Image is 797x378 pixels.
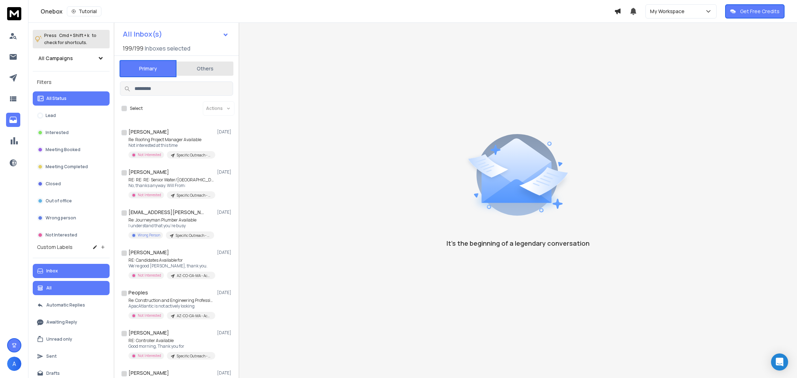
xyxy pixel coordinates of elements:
[177,273,211,278] p: AZ-CO-GA-MA - Achievers Recruitment
[176,233,210,238] p: Specific Outreach - ACJ-PT2 - Achievers Recruitment
[128,223,214,229] p: I understand that you're busy
[33,126,110,140] button: Interested
[128,209,207,216] h1: [EMAIL_ADDRESS][PERSON_NAME][DOMAIN_NAME]
[217,129,233,135] p: [DATE]
[771,353,788,371] div: Open Intercom Messenger
[130,106,143,111] label: Select
[128,329,169,336] h1: [PERSON_NAME]
[128,257,214,263] p: RE: Candidates Available for
[117,27,234,41] button: All Inbox(s)
[650,8,687,15] p: My Workspace
[33,298,110,312] button: Automatic Replies
[44,32,96,46] p: Press to check for shortcuts.
[128,338,214,344] p: RE: Controller Available
[41,6,614,16] div: Onebox
[33,160,110,174] button: Meeting Completed
[46,164,88,170] p: Meeting Completed
[123,31,162,38] h1: All Inbox(s)
[725,4,785,18] button: Get Free Credits
[177,193,211,198] p: Specific Outreach - ACJ-PT3 - Achievers Recruitment
[46,215,76,221] p: Wrong person
[46,232,77,238] p: Not Interested
[138,313,161,318] p: Not Interested
[217,209,233,215] p: [DATE]
[128,263,214,269] p: We’re good [PERSON_NAME], thank you.
[46,198,72,204] p: Out of office
[128,217,214,223] p: Re: Journeyman Plumber Available
[138,353,161,358] p: Not Interested
[46,353,57,359] p: Sent
[177,313,211,319] p: AZ-CO-GA-MA - Achievers Recruitment
[46,181,61,187] p: Closed
[128,183,214,188] p: No, thanks anyway. Will From:
[33,177,110,191] button: Closed
[128,128,169,135] h1: [PERSON_NAME]
[67,6,101,16] button: Tutorial
[138,192,161,198] p: Not Interested
[33,332,110,346] button: Unread only
[33,349,110,363] button: Sent
[46,130,69,135] p: Interested
[58,31,90,39] span: Cmd + Shift + k
[46,147,80,153] p: Meeting Booked
[217,250,233,255] p: [DATE]
[217,169,233,175] p: [DATE]
[128,249,169,256] h1: [PERSON_NAME]
[177,353,211,359] p: Specific Outreach - ACJ-PT3 - Achievers Recruitment
[176,61,233,76] button: Others
[128,177,214,183] p: RE: RE: RE: Senior Water/[GEOGRAPHIC_DATA]
[33,108,110,123] button: Lead
[33,143,110,157] button: Meeting Booked
[33,315,110,329] button: Awaiting Reply
[217,370,233,376] p: [DATE]
[33,77,110,87] h3: Filters
[128,137,214,143] p: Re: Roofing Project Manager Available
[7,357,21,371] button: A
[33,91,110,106] button: All Status
[217,290,233,296] p: [DATE]
[128,289,148,296] h1: Peoples
[128,143,214,148] p: Not interested at this time
[33,211,110,225] button: Wrong person
[138,233,160,238] p: Wrong Person
[37,244,73,251] h3: Custom Labels
[46,96,67,101] p: All Status
[128,344,214,349] p: Good morning, Thank you for
[46,268,58,274] p: Inbox
[128,369,169,377] h1: [PERSON_NAME]
[123,44,143,53] span: 199 / 199
[120,60,176,77] button: Primary
[46,371,60,376] p: Drafts
[33,51,110,65] button: All Campaigns
[46,319,77,325] p: Awaiting Reply
[177,153,211,158] p: Specific Outreach - ACJ-PT3 - Achievers Recruitment
[128,303,214,309] p: ApacAtlantic is not actively looking
[138,273,161,278] p: Not Interested
[128,169,169,176] h1: [PERSON_NAME]
[33,228,110,242] button: Not Interested
[447,238,590,248] p: It’s the beginning of a legendary conversation
[128,298,214,303] p: Re: Construction and Engineering Professionals
[33,281,110,295] button: All
[46,302,85,308] p: Automatic Replies
[33,264,110,278] button: Inbox
[46,113,56,118] p: Lead
[740,8,780,15] p: Get Free Credits
[46,336,72,342] p: Unread only
[33,194,110,208] button: Out of office
[38,55,73,62] h1: All Campaigns
[138,152,161,158] p: Not Interested
[145,44,190,53] h3: Inboxes selected
[46,285,52,291] p: All
[217,330,233,336] p: [DATE]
